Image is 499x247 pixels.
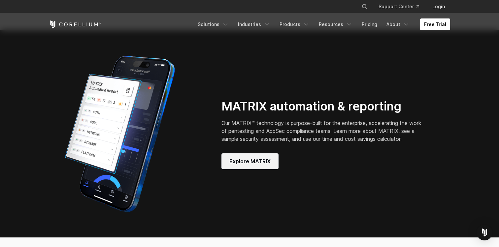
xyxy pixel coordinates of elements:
[49,51,191,216] img: Corellium_MATRIX_Hero_1_1x
[194,18,450,30] div: Navigation Menu
[49,20,101,28] a: Corellium Home
[353,1,450,13] div: Navigation Menu
[477,225,492,240] div: Open Intercom Messenger
[276,18,314,30] a: Products
[383,18,414,30] a: About
[221,119,425,143] p: Our MATRIX™ technology is purpose-built for the enterprise, accelerating the work of pentesting a...
[221,99,425,114] h2: MATRIX automation & reporting
[373,1,424,13] a: Support Center
[194,18,233,30] a: Solutions
[427,1,450,13] a: Login
[315,18,356,30] a: Resources
[358,18,381,30] a: Pricing
[221,153,279,169] a: Explore MATRIX
[229,157,271,165] span: Explore MATRIX
[420,18,450,30] a: Free Trial
[234,18,274,30] a: Industries
[359,1,371,13] button: Search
